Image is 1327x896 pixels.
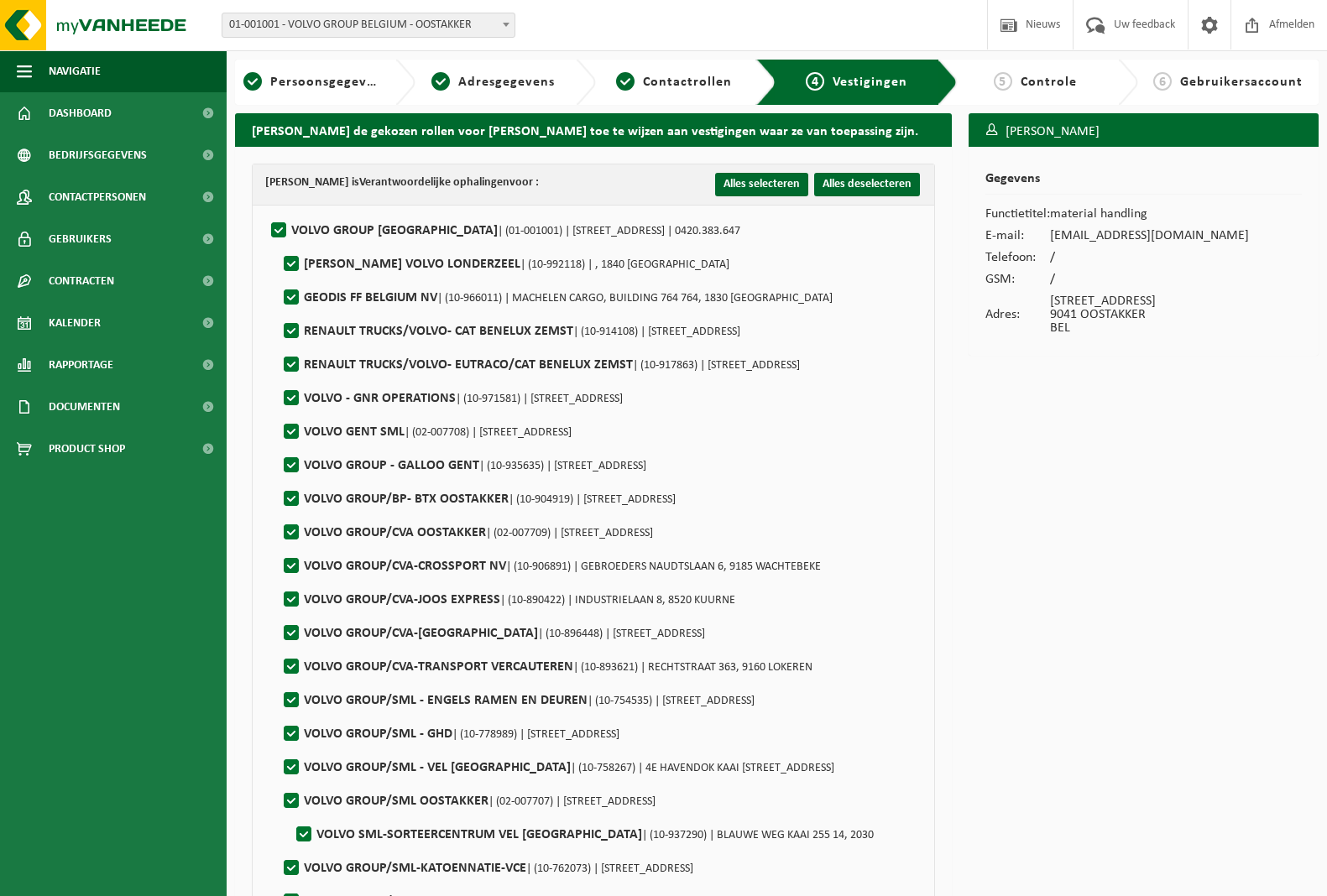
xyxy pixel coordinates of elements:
span: | (02-007708) | [STREET_ADDRESS] [405,426,572,439]
label: VOLVO GROUP/CVA-CROSSPORT NV [280,554,821,579]
span: | (02-007709) | [STREET_ADDRESS] [486,527,653,539]
label: GEODIS FF BELGIUM NV [280,285,833,310]
label: RENAULT TRUCKS/VOLVO- CAT BENELUX ZEMST [280,319,740,344]
label: VOLVO GROUP/CVA-[GEOGRAPHIC_DATA] [280,621,705,646]
label: VOLVO GROUP/SML - GHD [280,721,619,747]
label: VOLVO - GNR OPERATIONS [280,386,623,411]
span: | (10-893621) | RECHTSTRAAT 363, 9160 LOKEREN [573,661,812,674]
label: VOLVO GROUP/SML OOSTAKKER [280,789,656,814]
label: VOLVO GROUP/CVA OOSTAKKER [280,520,653,545]
span: 2 [431,72,450,91]
span: Navigatie [49,50,101,92]
h2: [PERSON_NAME] de gekozen rollen voor [PERSON_NAME] toe te wijzen aan vestigingen waar ze van toep... [235,113,952,146]
span: 01-001001 - VOLVO GROUP BELGIUM - OOSTAKKER [222,13,515,37]
span: 01-001001 - VOLVO GROUP BELGIUM - OOSTAKKER [222,13,515,38]
span: | (10-914108) | [STREET_ADDRESS] [573,326,740,338]
span: Bedrijfsgegevens [49,134,147,176]
span: 3 [616,72,635,91]
span: | (10-992118) | , 1840 [GEOGRAPHIC_DATA] [520,258,729,271]
td: [STREET_ADDRESS] 9041 OOSTAKKER BEL [1050,290,1249,339]
span: Kalender [49,302,101,344]
span: 6 [1153,72,1172,91]
td: Functietitel: [985,203,1050,225]
span: Adresgegevens [458,76,555,89]
a: 3Contactrollen [604,72,743,92]
span: 4 [806,72,824,91]
td: material handling [1050,203,1249,225]
span: | (02-007707) | [STREET_ADDRESS] [488,795,656,808]
strong: Verantwoordelijke ophalingen [359,176,509,189]
span: Rapportage [49,344,113,386]
button: Alles selecteren [715,173,808,196]
span: Gebruikers [49,218,112,260]
label: VOLVO GROUP/SML - ENGELS RAMEN EN DEUREN [280,688,755,713]
span: | (10-904919) | [STREET_ADDRESS] [509,493,676,506]
label: VOLVO GROUP [GEOGRAPHIC_DATA] [268,218,740,243]
label: VOLVO GROUP/BP- BTX OOSTAKKER [280,487,676,512]
td: / [1050,268,1249,290]
label: VOLVO GROUP/CVA-TRANSPORT VERCAUTEREN [280,654,812,680]
label: RENAULT TRUCKS/VOLVO- EUTRACO/CAT BENELUX ZEMST [280,352,800,378]
div: [PERSON_NAME] is voor : [265,173,539,193]
span: | (10-890422) | INDUSTRIELAAN 8, 8520 KUURNE [500,594,735,607]
button: Alles deselecteren [814,173,920,196]
td: [EMAIL_ADDRESS][DOMAIN_NAME] [1050,225,1249,247]
td: Telefoon: [985,247,1050,268]
td: GSM: [985,268,1050,290]
span: | (10-762073) | [STREET_ADDRESS] [526,862,693,875]
span: | (10-754535) | [STREET_ADDRESS] [588,695,755,707]
span: Vestigingen [833,76,907,89]
label: VOLVO GROUP/SML-KATOENNATIE-VCE [280,856,693,881]
span: Documenten [49,386,120,428]
span: Controle [1021,76,1077,89]
a: 2Adresgegevens [424,72,562,92]
span: Contracten [49,260,114,302]
span: | (10-758267) | 4E HAVENDOK KAAI [STREET_ADDRESS] [571,762,834,774]
h3: [PERSON_NAME] [969,113,1319,150]
span: | (10-935635) | [STREET_ADDRESS] [479,460,646,472]
span: Gebruikersaccount [1180,76,1303,89]
td: / [1050,247,1249,268]
span: | (10-966011) | MACHELEN CARGO, BUILDING 764 764, 1830 [GEOGRAPHIC_DATA] [437,292,833,305]
span: | (10-971581) | [STREET_ADDRESS] [456,393,623,405]
span: | (10-896448) | [STREET_ADDRESS] [538,628,705,640]
td: Adres: [985,290,1050,339]
label: VOLVO GROUP/SML - VEL [GEOGRAPHIC_DATA] [280,755,834,780]
td: E-mail: [985,225,1050,247]
span: Persoonsgegevens [270,76,389,89]
span: Dashboard [49,92,112,134]
span: 1 [243,72,262,91]
label: VOLVO GROUP - GALLOO GENT [280,453,646,478]
label: VOLVO SML-SORTEERCENTRUM VEL [GEOGRAPHIC_DATA] [293,822,913,847]
label: VOLVO GROUP/CVA-JOOS EXPRESS [280,587,735,612]
span: | (10-906891) | GEBROEDERS NAUDTSLAAN 6, 9185 WACHTEBEKE [506,560,821,573]
label: VOLVO GENT SML [280,419,572,445]
h2: Gegevens [985,172,1302,195]
span: | (10-778989) | [STREET_ADDRESS] [452,728,619,741]
span: Contactrollen [643,76,732,89]
span: Contactpersonen [49,176,146,218]
span: 5 [994,72,1012,91]
a: 1Persoonsgegevens [243,72,382,92]
span: | (01-001001) | [STREET_ADDRESS] | 0420.383.647 [498,225,740,237]
label: [PERSON_NAME] VOLVO LONDERZEEL [280,252,729,277]
span: Product Shop [49,428,125,470]
span: | (10-917863) | [STREET_ADDRESS] [633,359,800,372]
